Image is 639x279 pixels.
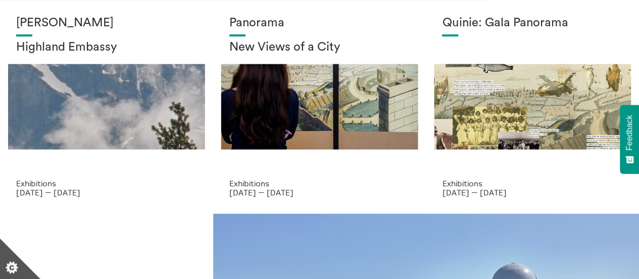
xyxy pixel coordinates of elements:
p: Exhibitions [229,179,410,188]
h2: Highland Embassy [16,41,197,55]
p: [DATE] — [DATE] [442,188,623,197]
p: Exhibitions [442,179,623,188]
span: Feedback [625,115,634,150]
button: Feedback - Show survey [620,105,639,174]
h1: Panorama [229,16,410,30]
h1: [PERSON_NAME] [16,16,197,30]
h2: New Views of a City [229,41,410,55]
p: [DATE] — [DATE] [229,188,410,197]
p: [DATE] — [DATE] [16,188,197,197]
h1: Quinie: Gala Panorama [442,16,623,30]
p: Exhibitions [16,179,197,188]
